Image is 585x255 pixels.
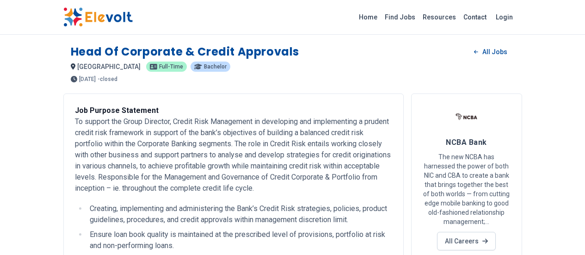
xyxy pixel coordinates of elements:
[419,10,460,25] a: Resources
[75,105,392,194] p: To support the Group Director, Credit Risk Management in developing and implementing a prudent cr...
[446,138,486,147] span: NCBA Bank
[355,10,381,25] a: Home
[381,10,419,25] a: Find Jobs
[460,10,490,25] a: Contact
[87,203,392,225] li: Creating, implementing and administering the Bank’s Credit Risk strategies, policies, product gui...
[423,152,511,226] p: The new NCBA has harnessed the power of both NIC and CBA to create a bank that brings together th...
[437,232,496,250] a: All Careers
[490,8,518,26] a: Login
[79,76,96,82] span: [DATE]
[77,63,141,70] span: [GEOGRAPHIC_DATA]
[75,106,159,115] strong: Job Purpose Statement
[467,45,514,59] a: All Jobs
[71,44,300,59] h1: Head of Corporate & Credit Approvals
[87,229,392,251] li: Ensure loan book quality is maintained at the prescribed level of provisions, portfolio at risk a...
[455,105,478,128] img: NCBA Bank
[159,64,183,69] span: full-time
[98,76,117,82] p: - closed
[63,7,133,27] img: Elevolt
[204,64,227,69] span: bachelor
